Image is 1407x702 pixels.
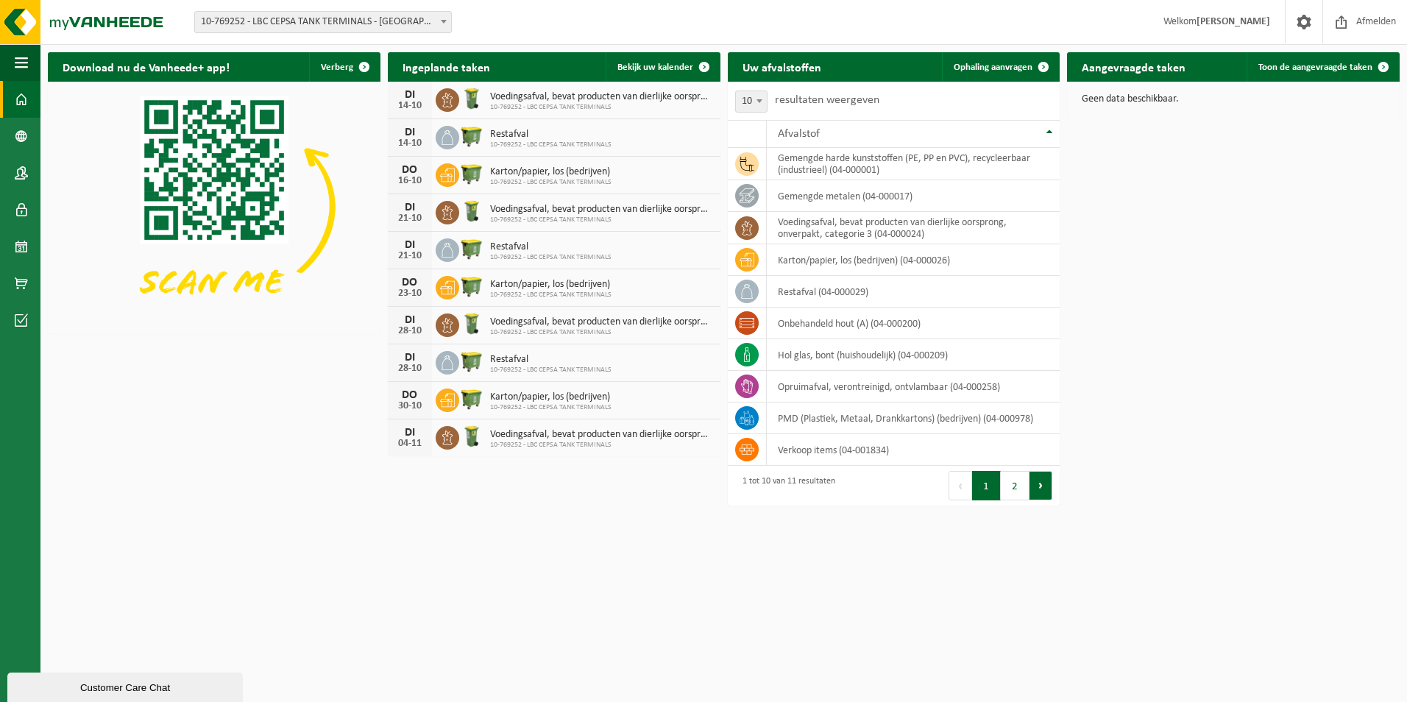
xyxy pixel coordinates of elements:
[395,288,425,299] div: 23-10
[321,63,353,72] span: Verberg
[194,11,452,33] span: 10-769252 - LBC CEPSA TANK TERMINALS - ANTWERPEN
[606,52,719,82] a: Bekijk uw kalender
[972,471,1001,500] button: 1
[490,216,713,224] span: 10-769252 - LBC CEPSA TANK TERMINALS
[490,441,713,450] span: 10-769252 - LBC CEPSA TANK TERMINALS
[490,328,713,337] span: 10-769252 - LBC CEPSA TANK TERMINALS
[767,212,1060,244] td: voedingsafval, bevat producten van dierlijke oorsprong, onverpakt, categorie 3 (04-000024)
[459,386,484,411] img: WB-1100-HPE-GN-50
[459,124,484,149] img: WB-1100-HPE-GN-50
[490,403,612,412] span: 10-769252 - LBC CEPSA TANK TERMINALS
[490,279,612,291] span: Karton/papier, los (bedrijven)
[949,471,972,500] button: Previous
[490,178,612,187] span: 10-769252 - LBC CEPSA TANK TERMINALS
[490,253,612,262] span: 10-769252 - LBC CEPSA TANK TERMINALS
[617,63,693,72] span: Bekijk uw kalender
[395,164,425,176] div: DO
[767,434,1060,466] td: verkoop items (04-001834)
[1001,471,1029,500] button: 2
[767,339,1060,371] td: hol glas, bont (huishoudelijk) (04-000209)
[490,141,612,149] span: 10-769252 - LBC CEPSA TANK TERMINALS
[490,429,713,441] span: Voedingsafval, bevat producten van dierlijke oorsprong, onverpakt, categorie 3
[775,94,879,106] label: resultaten weergeven
[767,308,1060,339] td: onbehandeld hout (A) (04-000200)
[459,311,484,336] img: WB-0140-HPE-GN-50
[490,241,612,253] span: Restafval
[735,91,768,113] span: 10
[490,366,612,375] span: 10-769252 - LBC CEPSA TANK TERMINALS
[736,91,767,112] span: 10
[490,129,612,141] span: Restafval
[1197,16,1270,27] strong: [PERSON_NAME]
[459,236,484,261] img: WB-1100-HPE-GN-50
[395,138,425,149] div: 14-10
[1258,63,1372,72] span: Toon de aangevraagde taken
[395,202,425,213] div: DI
[459,424,484,449] img: WB-0140-HPE-GN-50
[395,277,425,288] div: DO
[395,101,425,111] div: 14-10
[767,371,1060,403] td: opruimafval, verontreinigd, ontvlambaar (04-000258)
[395,251,425,261] div: 21-10
[767,244,1060,276] td: karton/papier, los (bedrijven) (04-000026)
[490,166,612,178] span: Karton/papier, los (bedrijven)
[395,439,425,449] div: 04-11
[459,349,484,374] img: WB-1100-HPE-GN-50
[767,403,1060,434] td: PMD (Plastiek, Metaal, Drankkartons) (bedrijven) (04-000978)
[395,239,425,251] div: DI
[395,314,425,326] div: DI
[395,352,425,364] div: DI
[395,401,425,411] div: 30-10
[395,364,425,374] div: 28-10
[395,427,425,439] div: DI
[395,326,425,336] div: 28-10
[767,180,1060,212] td: gemengde metalen (04-000017)
[309,52,379,82] button: Verberg
[459,86,484,111] img: WB-0140-HPE-GN-50
[490,316,713,328] span: Voedingsafval, bevat producten van dierlijke oorsprong, onverpakt, categorie 3
[954,63,1032,72] span: Ophaling aanvragen
[7,670,246,702] iframe: chat widget
[767,276,1060,308] td: restafval (04-000029)
[48,52,244,81] h2: Download nu de Vanheede+ app!
[778,128,820,140] span: Afvalstof
[395,89,425,101] div: DI
[735,469,835,502] div: 1 tot 10 van 11 resultaten
[395,176,425,186] div: 16-10
[490,391,612,403] span: Karton/papier, los (bedrijven)
[395,127,425,138] div: DI
[1082,94,1385,104] p: Geen data beschikbaar.
[395,213,425,224] div: 21-10
[490,103,713,112] span: 10-769252 - LBC CEPSA TANK TERMINALS
[942,52,1058,82] a: Ophaling aanvragen
[490,91,713,103] span: Voedingsafval, bevat producten van dierlijke oorsprong, onverpakt, categorie 3
[395,389,425,401] div: DO
[459,161,484,186] img: WB-1100-HPE-GN-50
[459,274,484,299] img: WB-1100-HPE-GN-50
[490,204,713,216] span: Voedingsafval, bevat producten van dierlijke oorsprong, onverpakt, categorie 3
[490,354,612,366] span: Restafval
[728,52,836,81] h2: Uw afvalstoffen
[767,148,1060,180] td: gemengde harde kunststoffen (PE, PP en PVC), recycleerbaar (industrieel) (04-000001)
[195,12,451,32] span: 10-769252 - LBC CEPSA TANK TERMINALS - ANTWERPEN
[1067,52,1200,81] h2: Aangevraagde taken
[48,82,380,331] img: Download de VHEPlus App
[1029,471,1052,500] button: Next
[459,199,484,224] img: WB-0140-HPE-GN-50
[490,291,612,299] span: 10-769252 - LBC CEPSA TANK TERMINALS
[1247,52,1398,82] a: Toon de aangevraagde taken
[388,52,505,81] h2: Ingeplande taken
